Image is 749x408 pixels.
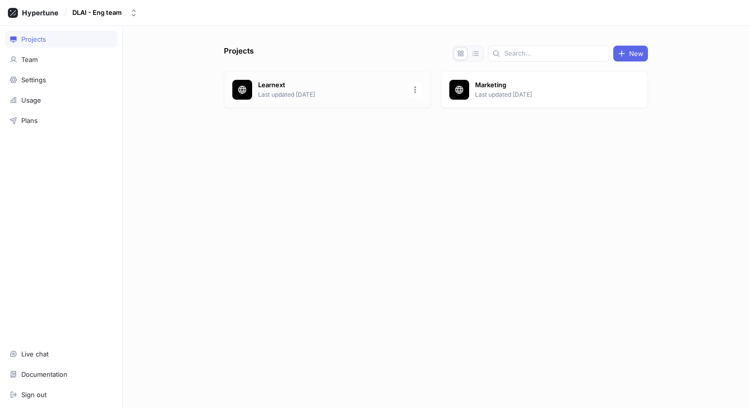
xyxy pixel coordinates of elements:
div: Usage [21,96,41,104]
input: Search... [504,49,605,58]
p: Projects [224,46,254,61]
a: Plans [5,112,117,129]
p: Last updated [DATE] [475,90,619,99]
div: Plans [21,117,38,124]
span: New [629,51,643,57]
a: Projects [5,31,117,48]
p: Marketing [475,80,619,90]
div: Sign out [21,391,47,399]
div: Team [21,56,38,63]
a: Usage [5,92,117,109]
div: DLAI - Eng team [72,8,122,17]
button: New [613,46,648,61]
p: Learnext [258,80,402,90]
div: Projects [21,35,46,43]
div: Settings [21,76,46,84]
a: Settings [5,71,117,88]
p: Last updated [DATE] [258,90,402,99]
div: Live chat [21,350,49,358]
a: Documentation [5,366,117,383]
div: Documentation [21,370,67,378]
button: DLAI - Eng team [68,4,142,21]
a: Team [5,51,117,68]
